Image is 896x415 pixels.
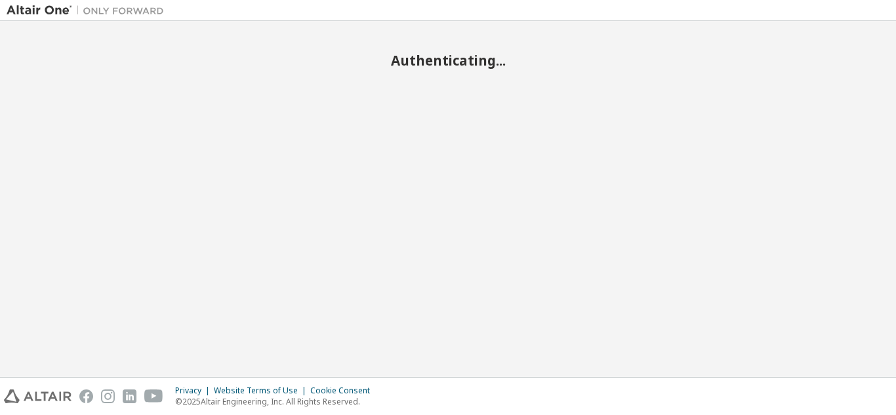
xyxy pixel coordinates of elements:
img: altair_logo.svg [4,389,71,403]
div: Privacy [175,385,214,396]
div: Cookie Consent [310,385,378,396]
img: facebook.svg [79,389,93,403]
p: © 2025 Altair Engineering, Inc. All Rights Reserved. [175,396,378,407]
img: youtube.svg [144,389,163,403]
img: Altair One [7,4,171,17]
img: instagram.svg [101,389,115,403]
div: Website Terms of Use [214,385,310,396]
h2: Authenticating... [7,52,889,69]
img: linkedin.svg [123,389,136,403]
